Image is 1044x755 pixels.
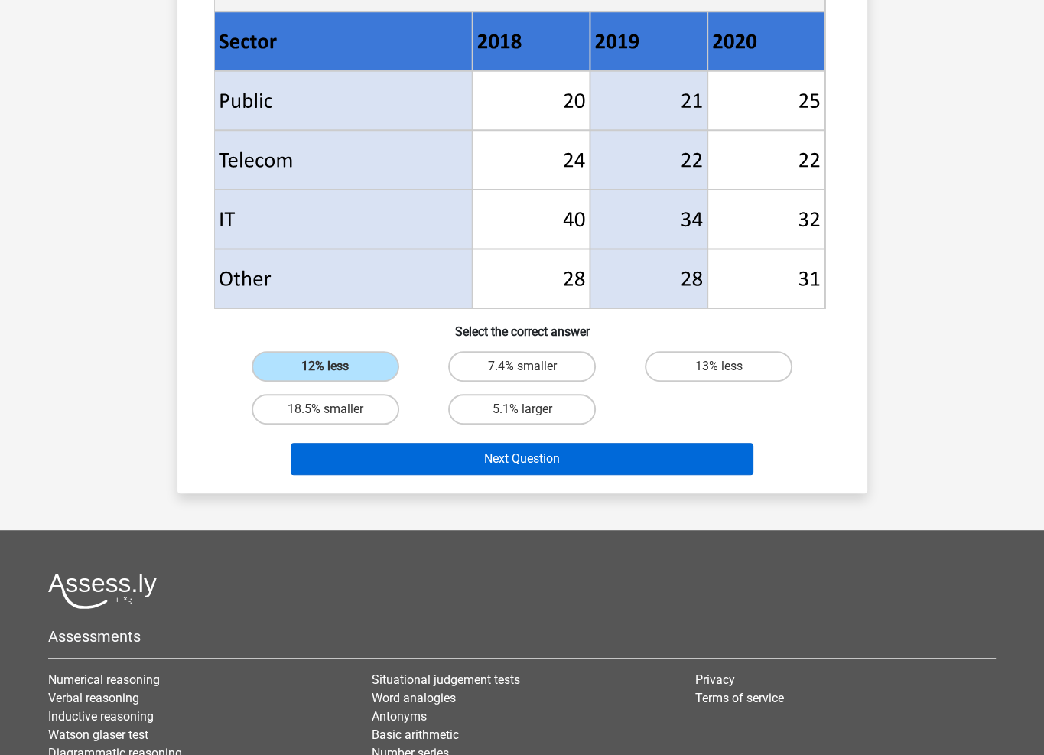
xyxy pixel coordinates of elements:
[695,672,735,687] a: Privacy
[202,312,843,339] h6: Select the correct answer
[448,351,596,382] label: 7.4% smaller
[372,672,520,687] a: Situational judgement tests
[252,351,399,382] label: 12% less
[252,394,399,425] label: 18.5% smaller
[291,443,753,475] button: Next Question
[48,672,160,687] a: Numerical reasoning
[448,394,596,425] label: 5.1% larger
[372,727,459,742] a: Basic arithmetic
[48,573,157,609] img: Assessly logo
[48,627,996,646] h5: Assessments
[48,709,154,724] a: Inductive reasoning
[48,691,139,705] a: Verbal reasoning
[645,351,792,382] label: 13% less
[48,727,148,742] a: Watson glaser test
[372,709,427,724] a: Antonyms
[695,691,784,705] a: Terms of service
[372,691,456,705] a: Word analogies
